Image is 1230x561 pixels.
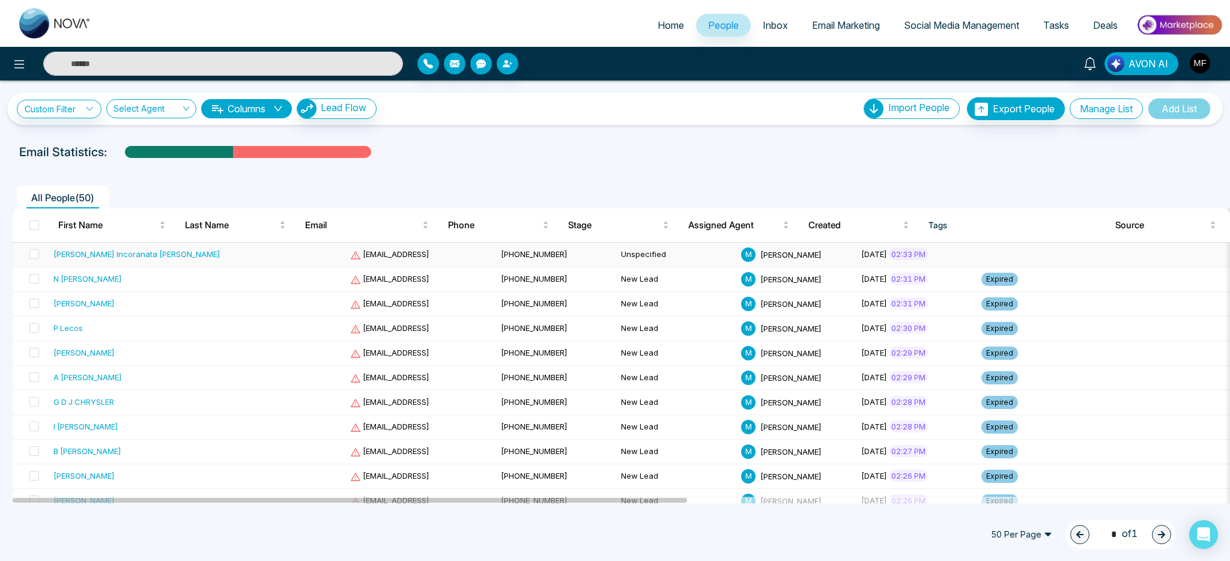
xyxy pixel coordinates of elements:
td: New Lead [616,317,736,341]
span: [PERSON_NAME] [760,323,822,333]
span: [PHONE_NUMBER] [501,348,568,357]
span: Last Name [185,218,277,232]
td: New Lead [616,464,736,489]
td: New Lead [616,390,736,415]
span: [DATE] [861,323,887,333]
td: New Lead [616,415,736,440]
span: M [741,371,756,385]
th: Assigned Agent [679,208,799,242]
span: Expired [981,273,1018,286]
span: 02:26 PM [889,470,928,482]
span: M [741,395,756,410]
span: 02:27 PM [889,445,928,457]
span: Inbox [763,19,788,31]
span: Import People [888,102,950,114]
span: Assigned Agent [688,218,780,232]
span: M [741,321,756,336]
span: 50 Per Page [983,525,1061,544]
a: Email Marketing [800,14,892,37]
span: [PHONE_NUMBER] [501,397,568,407]
td: New Lead [616,366,736,390]
span: [EMAIL_ADDRESS] [350,496,429,505]
img: Lead Flow [297,99,317,118]
a: Lead FlowLead Flow [292,99,377,119]
td: New Lead [616,440,736,464]
span: Tasks [1043,19,1069,31]
span: Expired [981,347,1018,360]
button: Lead Flow [297,99,377,119]
td: New Lead [616,267,736,292]
span: 02:29 PM [889,371,928,383]
div: N [PERSON_NAME] [53,273,122,285]
div: A [PERSON_NAME] [53,371,122,383]
span: [PERSON_NAME] [760,348,822,357]
th: Last Name [175,208,295,242]
span: Stage [568,218,660,232]
div: [PERSON_NAME] [53,494,115,506]
span: Home [658,19,684,31]
span: [PHONE_NUMBER] [501,471,568,481]
p: Email Statistics: [19,143,107,161]
span: [EMAIL_ADDRESS] [350,372,429,382]
span: [EMAIL_ADDRESS] [350,274,429,284]
span: [PERSON_NAME] [760,372,822,382]
span: 02:30 PM [889,322,928,334]
span: [EMAIL_ADDRESS] [350,323,429,333]
span: [DATE] [861,372,887,382]
span: [DATE] [861,422,887,431]
span: AVON AI [1129,56,1168,71]
span: Email Marketing [812,19,880,31]
img: User Avatar [1190,53,1210,73]
img: Market-place.gif [1136,11,1223,38]
th: Tags [919,208,1106,242]
span: [DATE] [861,274,887,284]
span: [PHONE_NUMBER] [501,323,568,333]
a: Custom Filter [17,100,101,118]
span: Expired [981,445,1018,458]
div: G D J CHRYSLER [53,396,114,408]
th: Source [1106,208,1226,242]
span: M [741,247,756,262]
span: Deals [1093,19,1118,31]
a: Tasks [1031,14,1081,37]
span: [PERSON_NAME] [760,471,822,481]
th: Created [799,208,919,242]
button: Manage List [1070,99,1143,119]
span: [EMAIL_ADDRESS] [350,422,429,431]
span: [PHONE_NUMBER] [501,446,568,456]
span: Social Media Management [904,19,1019,31]
span: [EMAIL_ADDRESS] [350,249,429,259]
div: [PERSON_NAME] [53,470,115,482]
span: Expired [981,396,1018,409]
span: [PERSON_NAME] [760,496,822,505]
div: B [PERSON_NAME] [53,445,121,457]
span: 02:28 PM [889,396,928,408]
span: down [273,104,283,114]
span: [PERSON_NAME] [760,299,822,308]
span: [EMAIL_ADDRESS] [350,299,429,308]
td: Unspecified [616,243,736,267]
span: [PHONE_NUMBER] [501,249,568,259]
span: Created [808,218,900,232]
span: M [741,444,756,459]
th: First Name [49,208,175,242]
span: [PHONE_NUMBER] [501,274,568,284]
a: Inbox [751,14,800,37]
span: 02:31 PM [889,297,928,309]
span: Lead Flow [321,102,366,114]
span: M [741,469,756,484]
button: Columnsdown [201,99,292,118]
span: [DATE] [861,348,887,357]
span: First Name [58,218,157,232]
span: M [741,494,756,508]
span: [PERSON_NAME] [760,249,822,259]
span: [DATE] [861,496,887,505]
span: Expired [981,494,1018,508]
span: Phone [448,218,540,232]
a: Deals [1081,14,1130,37]
div: Open Intercom Messenger [1189,520,1218,549]
span: M [741,297,756,311]
span: [DATE] [861,299,887,308]
td: New Lead [616,489,736,514]
span: 02:26 PM [889,494,928,506]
